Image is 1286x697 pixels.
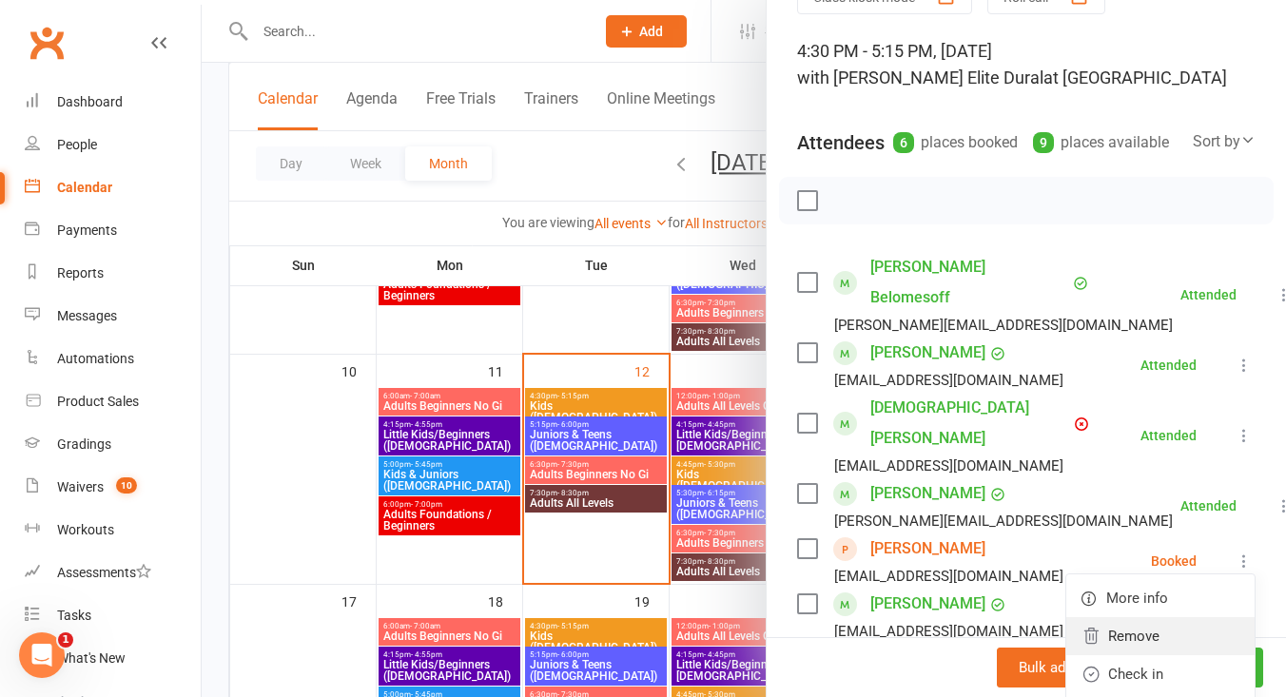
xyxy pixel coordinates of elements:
a: [DEMOGRAPHIC_DATA][PERSON_NAME] [870,393,1070,454]
div: places available [1033,129,1169,156]
div: Gradings [57,436,111,452]
div: [PERSON_NAME][EMAIL_ADDRESS][DOMAIN_NAME] [834,509,1173,533]
a: Dashboard [25,81,201,124]
div: Tasks [57,608,91,623]
a: What's New [25,637,201,680]
a: Remove [1066,617,1255,655]
a: Clubworx [23,19,70,67]
a: More info [1066,579,1255,617]
div: Attended [1180,499,1237,513]
div: [EMAIL_ADDRESS][DOMAIN_NAME] [834,619,1063,644]
div: Automations [57,351,134,366]
a: Payments [25,209,201,252]
a: Workouts [25,509,201,552]
div: Waivers [57,479,104,494]
iframe: Intercom live chat [19,632,65,678]
button: Bulk add attendees [997,648,1161,687]
div: People [57,137,97,152]
div: Calendar [57,180,112,195]
a: Messages [25,295,201,338]
a: [PERSON_NAME] [870,338,985,368]
a: [PERSON_NAME] [870,589,985,619]
a: Automations [25,338,201,380]
div: [EMAIL_ADDRESS][DOMAIN_NAME] [834,454,1063,478]
a: Check in [1066,655,1255,693]
div: What's New [57,650,126,666]
div: Payments [57,223,117,238]
a: Waivers 10 [25,466,201,509]
div: Attendees [797,129,885,156]
div: [EMAIL_ADDRESS][DOMAIN_NAME] [834,564,1063,589]
div: 4:30 PM - 5:15 PM, [DATE] [797,38,1256,91]
a: Assessments [25,552,201,594]
div: Sort by [1193,129,1256,154]
div: places booked [893,129,1018,156]
span: at [GEOGRAPHIC_DATA] [1043,68,1227,87]
a: Tasks [25,594,201,637]
div: Attended [1140,429,1197,442]
div: Dashboard [57,94,123,109]
div: Workouts [57,522,114,537]
div: Messages [57,308,117,323]
div: Reports [57,265,104,281]
span: More info [1106,587,1168,610]
a: Reports [25,252,201,295]
a: [PERSON_NAME] Belomesoff [870,252,1068,313]
span: 10 [116,477,137,494]
span: with [PERSON_NAME] Elite Dural [797,68,1043,87]
div: Attended [1140,358,1197,372]
div: Attended [1180,288,1237,301]
div: 6 [893,132,914,153]
a: People [25,124,201,166]
a: Gradings [25,423,201,466]
a: [PERSON_NAME] [870,533,985,564]
div: Assessments [57,565,151,580]
div: Booked [1151,554,1197,568]
a: [PERSON_NAME] [870,478,985,509]
div: [PERSON_NAME][EMAIL_ADDRESS][DOMAIN_NAME] [834,313,1173,338]
div: [EMAIL_ADDRESS][DOMAIN_NAME] [834,368,1063,393]
a: Product Sales [25,380,201,423]
div: Product Sales [57,394,139,409]
span: 1 [58,632,73,648]
div: 9 [1033,132,1054,153]
a: Calendar [25,166,201,209]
